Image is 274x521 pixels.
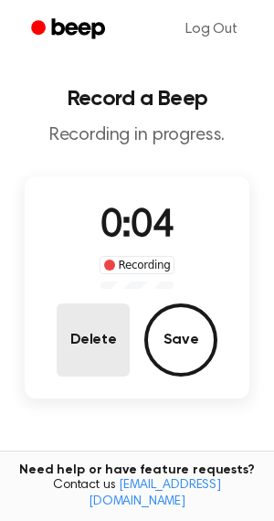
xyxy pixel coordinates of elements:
span: 0:04 [100,207,174,246]
button: Save Audio Record [144,303,217,377]
h1: Record a Beep [15,88,259,110]
div: Recording [100,256,175,274]
span: Contact us [11,478,263,510]
a: Beep [18,12,121,48]
a: [EMAIL_ADDRESS][DOMAIN_NAME] [89,479,221,508]
p: Recording in progress. [15,124,259,147]
a: Log Out [167,7,256,51]
button: Delete Audio Record [57,303,130,377]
